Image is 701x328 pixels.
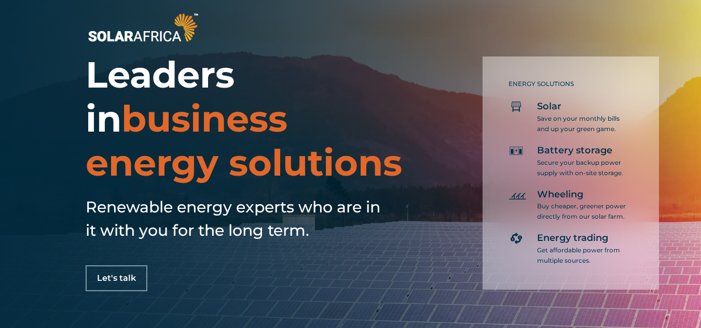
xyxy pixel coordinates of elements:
[537,145,612,157] span: Battery storage
[508,80,628,88] h5: ENERGY SOLUTIONS
[537,189,583,201] span: Wheeling
[86,195,387,242] h5: Renewable energy experts who are in it with you for the long term.
[86,53,412,185] h1: Leaders in
[86,96,402,185] span: business energy solutions
[537,101,561,113] span: Solar
[537,232,608,245] span: Energy trading
[537,201,628,222] p: Buy cheaper, greener power directly from our solar farm.
[97,274,136,282] span: Let's talk
[537,113,628,134] p: Save on your monthly bills and up your green game.
[86,265,147,291] a: Let's talk
[537,245,628,266] p: Get affordable power from multiple sources.
[537,158,628,178] p: Secure your backup power supply with on-site storage.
